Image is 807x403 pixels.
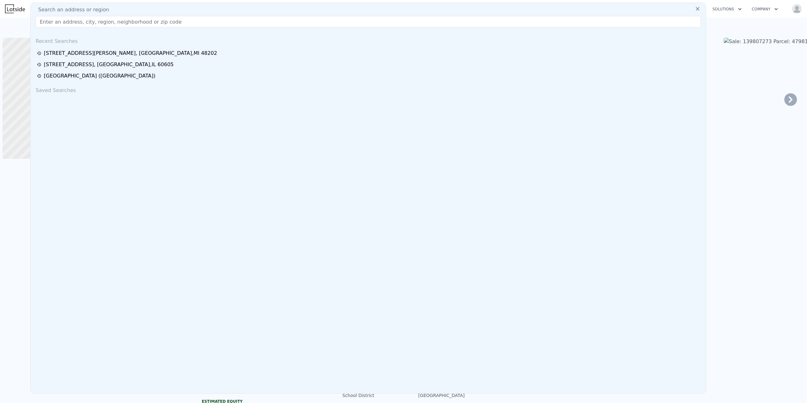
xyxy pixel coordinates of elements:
[37,72,701,80] a: [GEOGRAPHIC_DATA] ([GEOGRAPHIC_DATA])
[33,6,109,14] span: Search an address or region
[707,3,747,15] button: Solutions
[44,49,217,57] div: [STREET_ADDRESS][PERSON_NAME] , [GEOGRAPHIC_DATA] , MI 48202
[33,32,703,48] div: Recent Searches
[37,61,701,68] a: [STREET_ADDRESS], [GEOGRAPHIC_DATA],IL 60605
[403,392,465,399] div: [GEOGRAPHIC_DATA]
[747,3,783,15] button: Company
[44,61,174,68] div: [STREET_ADDRESS] , [GEOGRAPHIC_DATA] , IL 60605
[36,16,701,27] input: Enter an address, city, region, neighborhood or zip code
[5,4,25,13] img: Lotside
[342,392,403,399] div: School District
[37,49,701,57] a: [STREET_ADDRESS][PERSON_NAME], [GEOGRAPHIC_DATA],MI 48202
[792,4,802,14] img: avatar
[33,82,703,97] div: Saved Searches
